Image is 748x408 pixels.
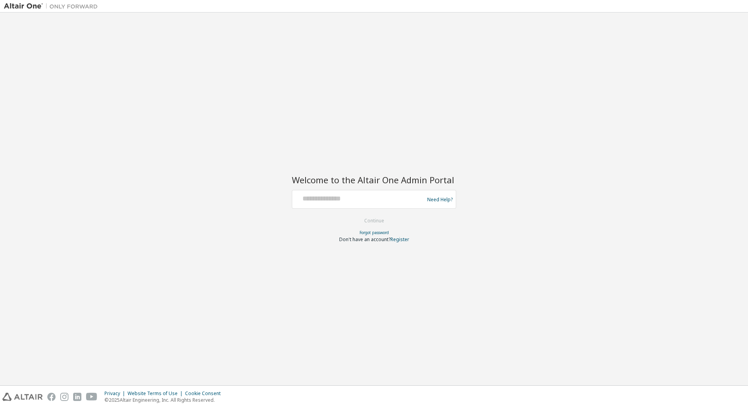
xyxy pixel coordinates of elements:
div: Privacy [104,390,128,397]
a: Register [390,236,409,243]
div: Website Terms of Use [128,390,185,397]
span: Don't have an account? [339,236,390,243]
h2: Welcome to the Altair One Admin Portal [292,174,456,185]
img: altair_logo.svg [2,393,43,401]
img: facebook.svg [47,393,56,401]
img: linkedin.svg [73,393,81,401]
div: Cookie Consent [185,390,225,397]
img: instagram.svg [60,393,68,401]
a: Forgot password [360,230,389,235]
a: Need Help? [427,199,453,200]
p: © 2025 Altair Engineering, Inc. All Rights Reserved. [104,397,225,403]
img: youtube.svg [86,393,97,401]
img: Altair One [4,2,102,10]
